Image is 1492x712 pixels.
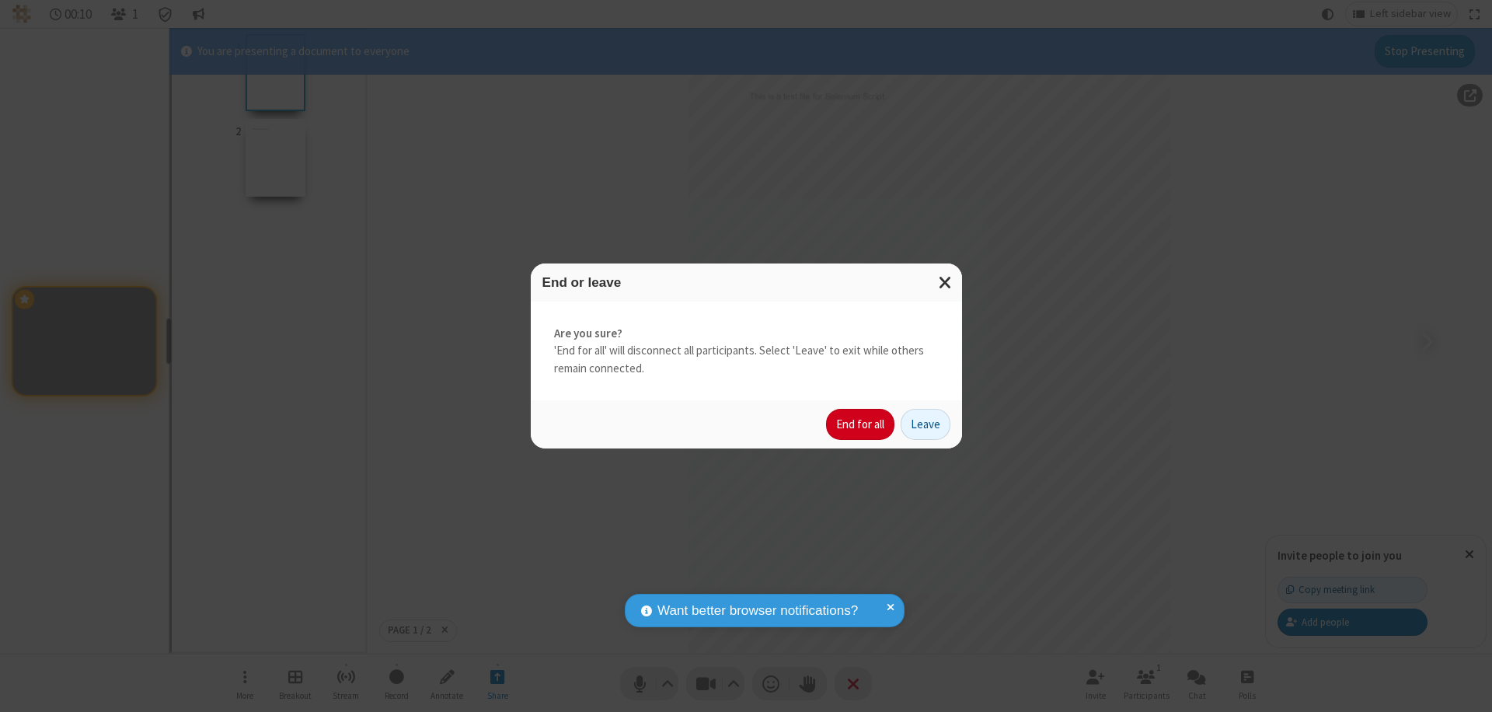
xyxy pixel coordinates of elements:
[901,409,950,440] button: Leave
[826,409,894,440] button: End for all
[542,275,950,290] h3: End or leave
[531,302,962,401] div: 'End for all' will disconnect all participants. Select 'Leave' to exit while others remain connec...
[929,264,962,302] button: Close modal
[657,601,858,621] span: Want better browser notifications?
[554,325,939,343] strong: Are you sure?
